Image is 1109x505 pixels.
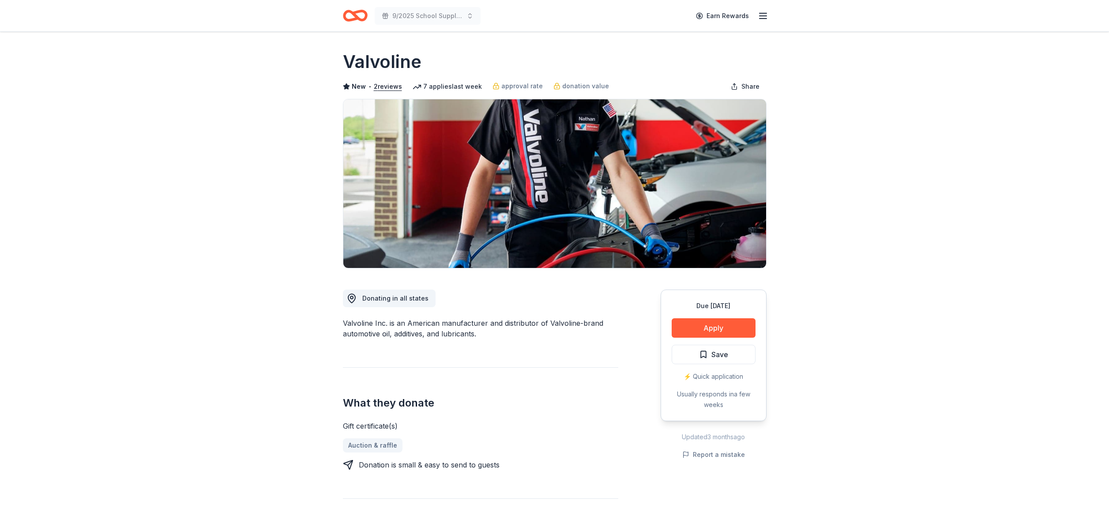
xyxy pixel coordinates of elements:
img: Image for Valvoline [343,99,766,268]
span: • [368,83,371,90]
button: Apply [672,318,756,338]
button: Save [672,345,756,364]
span: New [352,81,366,92]
span: Donating in all states [362,294,429,302]
button: Report a mistake [682,449,745,460]
a: donation value [553,81,609,91]
button: Share [724,78,767,95]
span: approval rate [501,81,543,91]
div: Donation is small & easy to send to guests [359,460,500,470]
a: Earn Rewards [691,8,754,24]
button: 9/2025 School Supply Drive [375,7,481,25]
span: 9/2025 School Supply Drive [392,11,463,21]
div: 7 applies last week [413,81,482,92]
span: Share [741,81,759,92]
span: Save [711,349,728,360]
h2: What they donate [343,396,618,410]
div: Usually responds in a few weeks [672,389,756,410]
a: Auction & raffle [343,438,402,452]
h1: Valvoline [343,49,421,74]
div: Updated 3 months ago [661,432,767,442]
button: 2reviews [374,81,402,92]
div: Due [DATE] [672,301,756,311]
span: donation value [562,81,609,91]
a: approval rate [492,81,543,91]
div: ⚡️ Quick application [672,371,756,382]
div: Valvoline Inc. is an American manufacturer and distributor of Valvoline-brand automotive oil, add... [343,318,618,339]
div: Gift certificate(s) [343,421,618,431]
a: Home [343,5,368,26]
